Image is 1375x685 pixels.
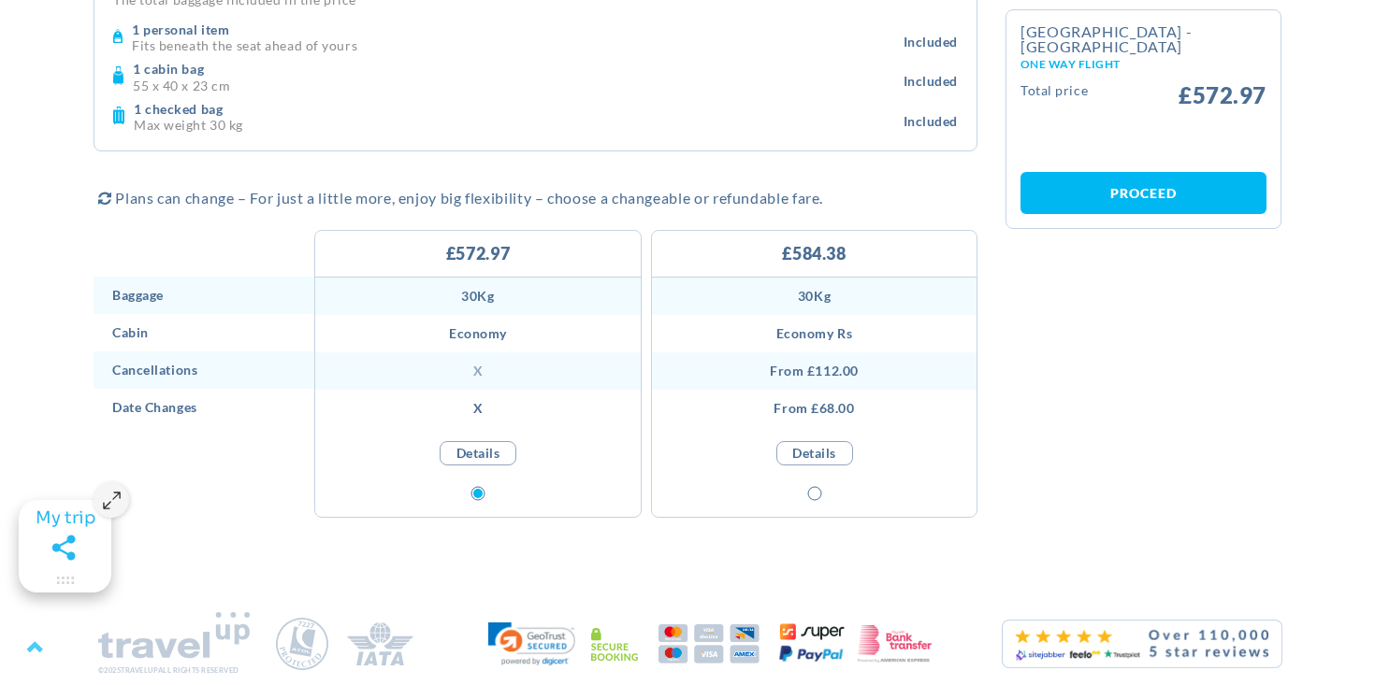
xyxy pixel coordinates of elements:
[1020,121,1266,153] iframe: PayPal Message 1
[158,666,239,676] p: All rights reserved
[904,72,958,91] span: Included
[1020,172,1266,214] a: Proceed
[904,112,958,131] span: Included
[315,352,641,390] li: x
[652,390,977,427] li: From £68.00
[1002,620,1282,668] img: full review
[652,278,977,315] li: 30Kg
[133,61,904,78] h4: 1 cabin bag
[94,314,314,351] li: Cabin
[776,441,853,465] a: Details
[276,618,328,670] img: ATOL
[94,389,314,426] li: Date Changes
[1020,24,1266,70] h2: [GEOGRAPHIC_DATA] - [GEOGRAPHIC_DATA]
[19,500,111,592] gamitee-floater-minimize-handle: Maximize
[132,37,904,51] p: Fits beneath the seat ahead of yours
[315,231,641,278] p: £572.97
[1179,84,1266,107] span: £572.97
[132,21,904,38] h4: 1 personal item
[488,622,575,665] img: GeoTrust
[121,666,158,675] a: Travelup
[1020,84,1088,107] small: Total Price
[94,277,314,314] li: Baggage
[315,390,641,427] li: x
[134,101,904,118] h4: 1 checked bag
[134,117,904,131] p: Max weight 30 kg
[98,666,158,676] p: ©2025
[652,315,977,352] li: Economy Rs
[347,622,413,665] img: Iata
[94,351,314,389] li: Cancellations
[440,441,516,465] a: Details
[904,33,958,51] span: Included
[315,278,641,315] li: 30Kg
[115,189,823,207] span: Plans can change – For just a little more, enjoy big flexibility – choose a changeable or refunda...
[94,151,111,170] span: 1.2 2
[315,315,641,352] li: Economy
[1020,59,1266,70] small: One way Flight
[652,352,977,390] li: From £112.00
[133,78,904,92] p: 55 x 40 x 23 cm
[652,231,977,278] p: £584.38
